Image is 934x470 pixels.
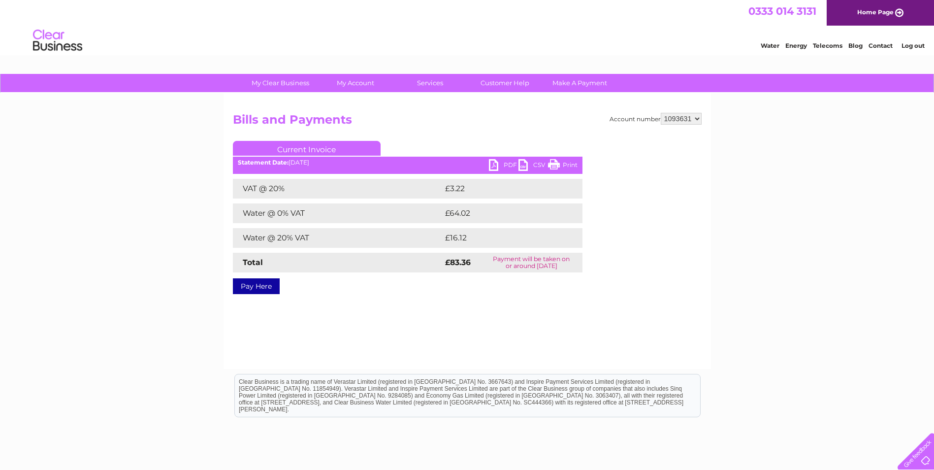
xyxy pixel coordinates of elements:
[233,179,443,199] td: VAT @ 20%
[464,74,546,92] a: Customer Help
[748,5,816,17] a: 0333 014 3131
[445,258,471,267] strong: £83.36
[240,74,321,92] a: My Clear Business
[813,42,842,49] a: Telecoms
[443,203,563,223] td: £64.02
[785,42,807,49] a: Energy
[548,159,578,173] a: Print
[238,159,289,166] b: Statement Date:
[761,42,779,49] a: Water
[869,42,893,49] a: Contact
[233,141,381,156] a: Current Invoice
[902,42,925,49] a: Log out
[315,74,396,92] a: My Account
[481,253,582,272] td: Payment will be taken on or around [DATE]
[389,74,471,92] a: Services
[233,159,582,166] div: [DATE]
[32,26,83,56] img: logo.png
[610,113,702,125] div: Account number
[243,258,263,267] strong: Total
[233,203,443,223] td: Water @ 0% VAT
[443,228,561,248] td: £16.12
[233,113,702,132] h2: Bills and Payments
[518,159,548,173] a: CSV
[235,5,700,48] div: Clear Business is a trading name of Verastar Limited (registered in [GEOGRAPHIC_DATA] No. 3667643...
[233,228,443,248] td: Water @ 20% VAT
[848,42,863,49] a: Blog
[233,278,280,294] a: Pay Here
[539,74,620,92] a: Make A Payment
[443,179,559,199] td: £3.22
[489,159,518,173] a: PDF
